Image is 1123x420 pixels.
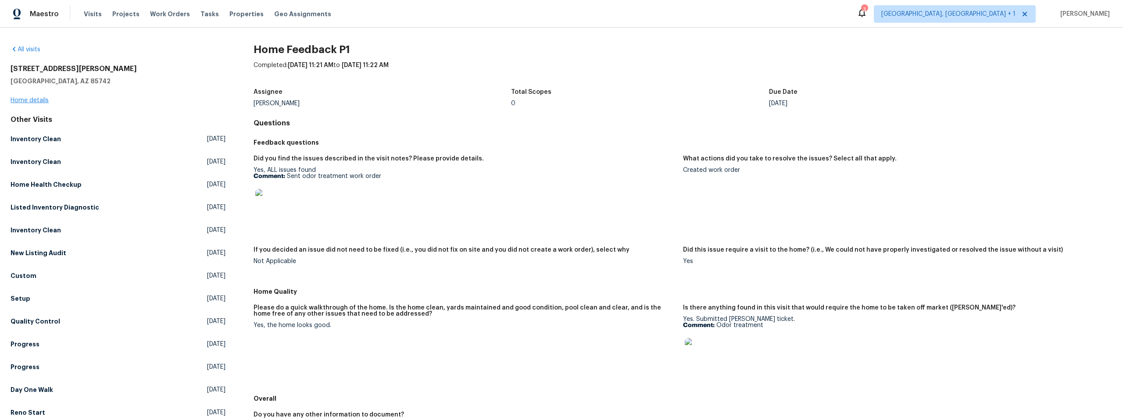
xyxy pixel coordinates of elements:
div: Yes. Submitted [PERSON_NAME] ticket. [683,316,1105,371]
div: Completed: to [254,61,1112,84]
span: [DATE] [207,317,225,326]
h5: Total Scopes [511,89,551,95]
a: Progress[DATE] [11,359,225,375]
a: Home Health Checkup[DATE] [11,177,225,192]
h5: Please do a quick walkthrough of the home. Is the home clean, yards maintained and good condition... [254,305,676,317]
p: Odor treatment [683,322,1105,328]
a: New Listing Audit[DATE] [11,245,225,261]
div: Not Applicable [254,258,676,264]
a: Home details [11,97,49,103]
h5: Custom [11,271,36,280]
span: [DATE] [207,271,225,280]
div: Other Visits [11,115,225,124]
a: All visits [11,46,40,53]
h5: What actions did you take to resolve the issues? Select all that apply. [683,156,897,162]
span: [GEOGRAPHIC_DATA], [GEOGRAPHIC_DATA] + 1 [881,10,1016,18]
h4: Questions [254,119,1112,128]
h5: Overall [254,394,1112,403]
div: [DATE] [769,100,1027,107]
a: Inventory Clean[DATE] [11,131,225,147]
a: Custom[DATE] [11,268,225,284]
span: [DATE] 11:21 AM [288,62,333,68]
h5: Assignee [254,89,283,95]
a: Inventory Clean[DATE] [11,154,225,170]
h5: Progress [11,363,39,371]
span: Tasks [200,11,219,17]
span: [DATE] [207,249,225,257]
a: Listed Inventory Diagnostic[DATE] [11,199,225,215]
div: [PERSON_NAME] [254,100,511,107]
h5: New Listing Audit [11,249,66,257]
h5: Inventory Clean [11,226,61,235]
h5: Do you have any other information to document? [254,412,404,418]
h5: Reno Start [11,408,45,417]
h5: Feedback questions [254,138,1112,147]
span: [DATE] [207,157,225,166]
div: Yes, ALL issues found [254,167,676,222]
span: Projects [112,10,139,18]
h5: Progress [11,340,39,349]
h5: Quality Control [11,317,60,326]
span: Visits [84,10,102,18]
span: [DATE] [207,226,225,235]
div: Yes [683,258,1105,264]
div: Created work order [683,167,1105,173]
span: [DATE] [207,203,225,212]
h5: Inventory Clean [11,135,61,143]
span: [DATE] 11:22 AM [342,62,389,68]
h2: [STREET_ADDRESS][PERSON_NAME] [11,64,225,73]
span: [DATE] [207,135,225,143]
span: [DATE] [207,294,225,303]
span: [DATE] [207,385,225,394]
a: Day One Walk[DATE] [11,382,225,398]
span: [PERSON_NAME] [1057,10,1110,18]
span: [DATE] [207,340,225,349]
span: Properties [229,10,264,18]
h5: If you decided an issue did not need to be fixed (i.e., you did not fix on site and you did not c... [254,247,629,253]
h5: Home Health Checkup [11,180,82,189]
h5: Did this issue require a visit to the home? (i.e., We could not have properly investigated or res... [683,247,1063,253]
h5: [GEOGRAPHIC_DATA], AZ 85742 [11,77,225,85]
span: Maestro [30,10,59,18]
h5: Due Date [769,89,798,95]
a: Quality Control[DATE] [11,313,225,329]
h5: Home Quality [254,287,1112,296]
span: [DATE] [207,408,225,417]
span: [DATE] [207,180,225,189]
a: Progress[DATE] [11,336,225,352]
a: Setup[DATE] [11,291,225,306]
h5: Day One Walk [11,385,53,394]
h5: Listed Inventory Diagnostic [11,203,99,212]
h5: Inventory Clean [11,157,61,166]
span: Work Orders [150,10,190,18]
h5: Is there anything found in this visit that would require the home to be taken off market ([PERSON... [683,305,1016,311]
div: Yes, the home looks good. [254,322,676,328]
h5: Setup [11,294,30,303]
span: Geo Assignments [274,10,331,18]
div: 0 [511,100,769,107]
b: Comment: [683,322,715,328]
h2: Home Feedback P1 [254,45,1112,54]
div: 3 [861,5,867,14]
p: Sent odor treatment work order [254,173,676,179]
h5: Did you find the issues described in the visit notes? Please provide details. [254,156,484,162]
a: Inventory Clean[DATE] [11,222,225,238]
span: [DATE] [207,363,225,371]
b: Comment: [254,173,285,179]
